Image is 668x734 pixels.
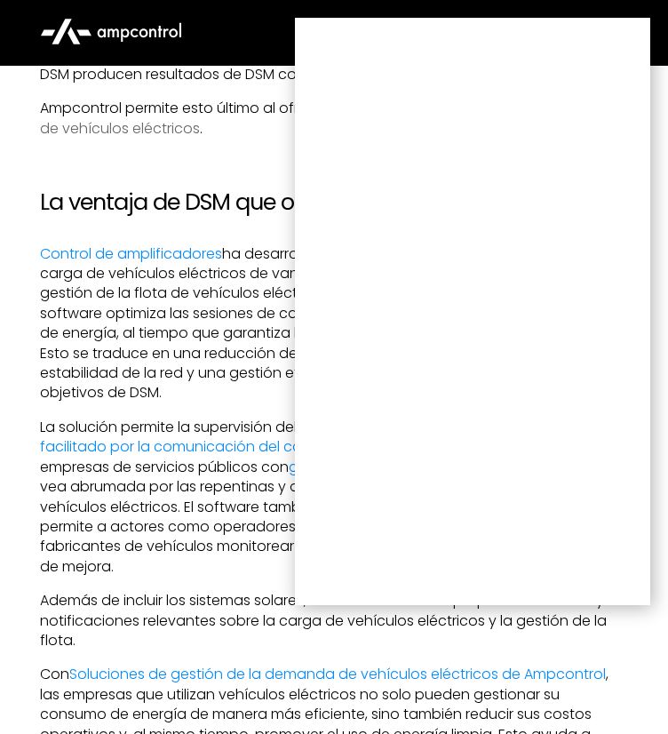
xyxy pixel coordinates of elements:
[40,243,222,264] a: Control de amplificadores
[289,457,410,477] a: gestión de carga
[295,18,650,605] iframe: Mendeley Web Importer
[40,418,628,577] p: La solución permite la supervisión del cargador en tiempo real, . Por lo tanto, ayuda a las empre...
[40,244,628,403] p: ha desarrollado un software de gestión de energía y carga de vehículos eléctricos de vanguardia b...
[40,591,628,650] p: Además de incluir los sistemas solares, el software también proporciona alertas y notificaciones ...
[40,98,606,138] a: Sistema de gestión de la demanda de vehículos eléctricos
[69,664,606,684] a: Soluciones de gestión de la demanda de vehículos eléctricos de Ampcontrol
[600,8,656,58] div: menu
[40,99,628,139] p: Ampcontrol permite esto último al ofrecer una .
[40,417,560,457] a: lo cual se ve facilitado por la comunicación del cargador OCPP
[40,188,628,216] h2: La ventaja de DSM que ofrece Ampcontrol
